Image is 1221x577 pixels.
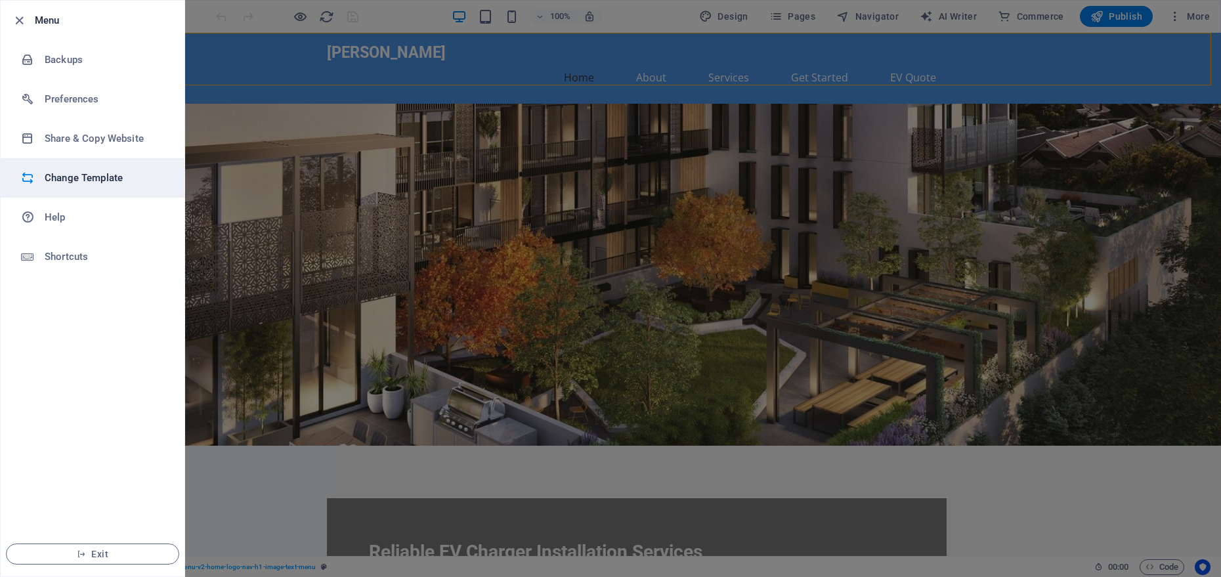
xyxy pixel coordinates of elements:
[35,12,174,28] h6: Menu
[45,131,166,146] h6: Share & Copy Website
[45,209,166,225] h6: Help
[45,52,166,68] h6: Backups
[6,544,179,565] button: Exit
[45,170,166,186] h6: Change Template
[1,198,184,237] a: Help
[45,249,166,265] h6: Shortcuts
[17,549,168,559] span: Exit
[45,91,166,107] h6: Preferences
